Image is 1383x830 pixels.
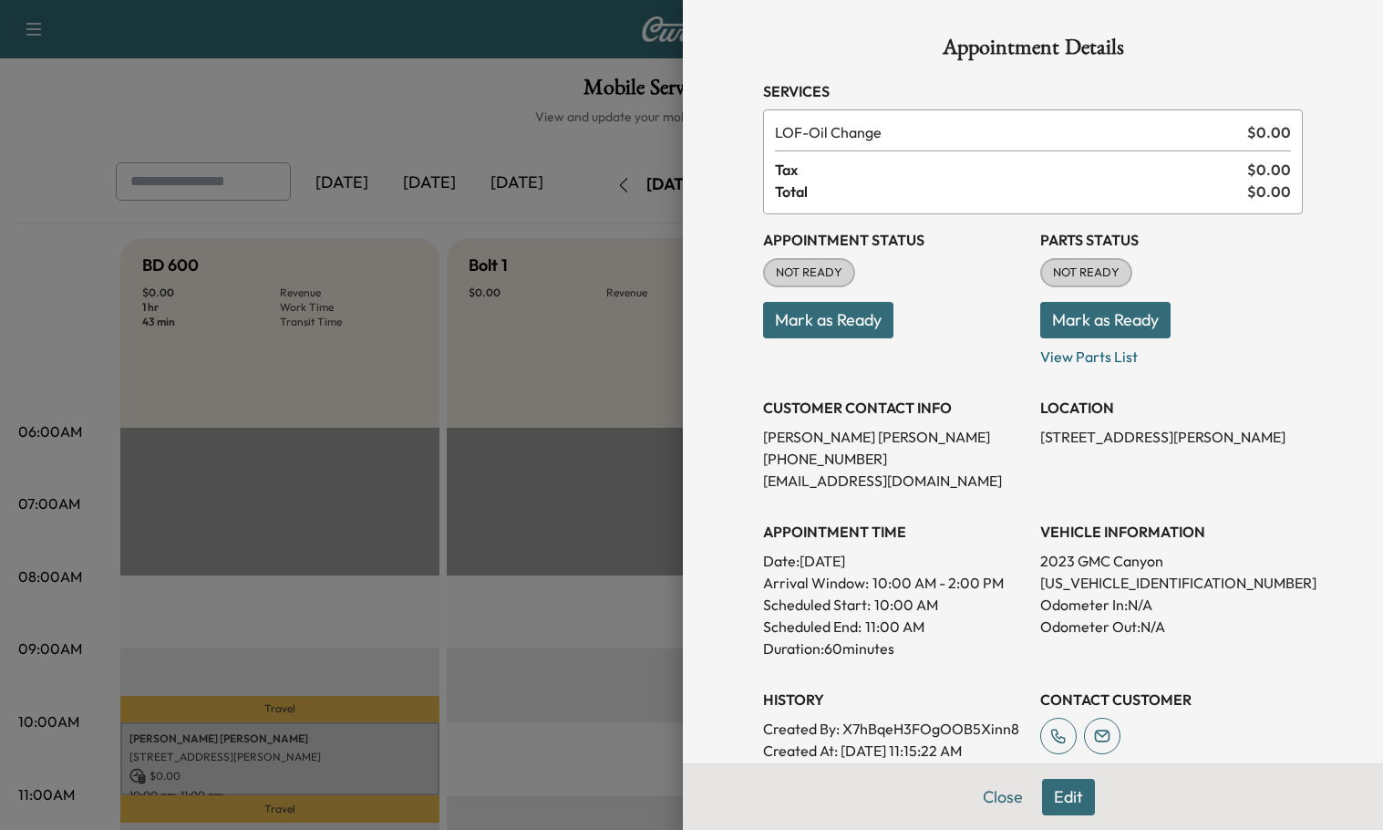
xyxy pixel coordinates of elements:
[763,448,1026,470] p: [PHONE_NUMBER]
[1042,779,1095,815] button: Edit
[763,740,1026,762] p: Created At : [DATE] 11:15:22 AM
[1040,616,1303,638] p: Odometer Out: N/A
[763,80,1303,102] h3: Services
[1040,689,1303,711] h3: CONTACT CUSTOMER
[1040,397,1303,419] h3: LOCATION
[763,689,1026,711] h3: History
[874,594,938,616] p: 10:00 AM
[763,572,1026,594] p: Arrival Window:
[763,302,893,338] button: Mark as Ready
[765,264,853,282] span: NOT READY
[775,181,1247,202] span: Total
[775,159,1247,181] span: Tax
[763,397,1026,419] h3: CUSTOMER CONTACT INFO
[763,718,1026,740] p: Created By : X7hBqeH3FOgOOB5Xinn8
[763,616,862,638] p: Scheduled End:
[763,521,1026,543] h3: APPOINTMENT TIME
[1247,159,1291,181] span: $ 0.00
[1042,264,1130,282] span: NOT READY
[763,550,1026,572] p: Date: [DATE]
[763,229,1026,251] h3: Appointment Status
[763,594,871,616] p: Scheduled Start:
[1040,338,1303,368] p: View Parts List
[1040,521,1303,543] h3: VEHICLE INFORMATION
[1040,572,1303,594] p: [US_VEHICLE_IDENTIFICATION_NUMBER]
[865,616,924,638] p: 11:00 AM
[872,572,1004,594] span: 10:00 AM - 2:00 PM
[1247,181,1291,202] span: $ 0.00
[1040,426,1303,448] p: [STREET_ADDRESS][PERSON_NAME]
[1040,302,1171,338] button: Mark as Ready
[763,426,1026,448] p: [PERSON_NAME] [PERSON_NAME]
[1040,550,1303,572] p: 2023 GMC Canyon
[1040,594,1303,616] p: Odometer In: N/A
[1247,121,1291,143] span: $ 0.00
[775,121,1240,143] span: Oil Change
[1040,229,1303,251] h3: Parts Status
[763,470,1026,492] p: [EMAIL_ADDRESS][DOMAIN_NAME]
[763,36,1303,66] h1: Appointment Details
[763,638,1026,659] p: Duration: 60 minutes
[971,779,1035,815] button: Close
